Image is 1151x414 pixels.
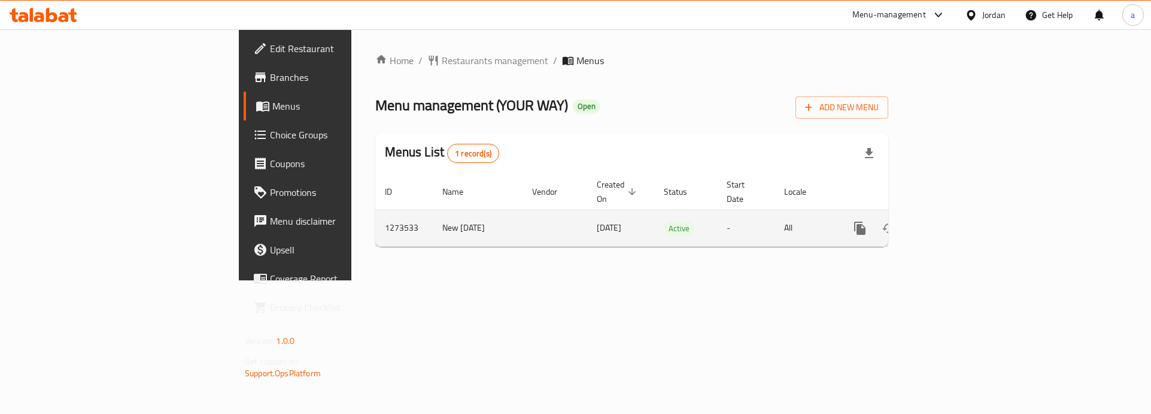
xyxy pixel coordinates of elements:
span: Promotions [270,185,421,200]
div: Total records count [447,144,499,163]
div: Jordan [982,8,1006,22]
span: Name [442,185,479,199]
a: Support.OpsPlatform [245,365,321,381]
a: Upsell [244,235,431,264]
a: Menus [244,92,431,120]
span: Version: [245,333,274,349]
span: Menus [272,99,421,113]
span: Branches [270,70,421,84]
span: 1 record(s) [448,148,499,159]
span: Grocery Checklist [270,300,421,315]
span: Start Date [727,177,760,206]
li: / [553,53,557,68]
span: Open [573,101,600,111]
table: enhanced table [375,174,970,247]
td: All [775,210,836,246]
a: Restaurants management [427,53,548,68]
span: [DATE] [597,220,621,235]
nav: breadcrumb [375,53,888,68]
th: Actions [836,174,970,210]
span: Get support on: [245,353,300,369]
span: Status [664,185,703,199]
button: more [846,214,874,243]
td: New [DATE] [433,210,523,246]
div: Menu-management [852,8,926,22]
button: Change Status [874,214,903,243]
span: Add New Menu [805,100,879,115]
span: Coupons [270,156,421,171]
h2: Menus List [385,143,499,163]
div: Open [573,99,600,114]
a: Menu disclaimer [244,207,431,235]
span: Menu disclaimer [270,214,421,228]
span: Active [664,222,694,235]
a: Promotions [244,178,431,207]
span: Choice Groups [270,128,421,142]
span: Menu management ( YOUR WAY ) [375,92,568,119]
td: - [717,210,775,246]
div: Export file [855,139,883,168]
span: Coverage Report [270,271,421,286]
span: Restaurants management [442,53,548,68]
a: Choice Groups [244,120,431,149]
span: a [1131,8,1135,22]
a: Grocery Checklist [244,293,431,322]
a: Coupons [244,149,431,178]
a: Edit Restaurant [244,34,431,63]
span: 1.0.0 [276,333,294,349]
span: Vendor [532,185,573,199]
span: Created On [597,177,640,206]
a: Branches [244,63,431,92]
span: Locale [784,185,822,199]
button: Add New Menu [795,96,888,119]
span: Menus [576,53,604,68]
span: ID [385,185,408,199]
span: Edit Restaurant [270,41,421,56]
a: Coverage Report [244,264,431,293]
span: Upsell [270,243,421,257]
